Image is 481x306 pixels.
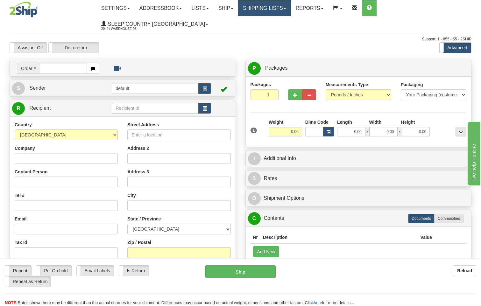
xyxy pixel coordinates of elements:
span: P [248,62,261,75]
a: OShipment Options [248,192,469,205]
span: $ [248,172,261,185]
a: Sleep Country [GEOGRAPHIC_DATA] 2044 / Warehouse 96 [96,16,213,32]
span: 2044 / Warehouse 96 [101,26,149,32]
a: Settings [96,0,135,16]
span: C [248,212,261,225]
button: Ship [205,265,276,278]
a: S Sender [12,82,112,95]
label: Height [401,119,415,125]
label: Company [15,145,35,151]
span: Order # [17,63,40,74]
span: Sender [29,85,46,91]
a: IAdditional Info [248,152,469,165]
a: R Recipient [12,102,101,115]
a: Shipping lists [238,0,291,16]
span: 1 [251,128,257,133]
label: Put On hold [36,266,72,276]
label: Documents [408,214,435,223]
a: Ship [214,0,238,16]
a: $Rates [248,172,469,185]
label: Weight [269,119,283,125]
label: Country [15,122,32,128]
label: Repeat as Return [5,276,51,287]
span: O [248,192,261,205]
div: live help - online [5,4,59,11]
label: Width [369,119,381,125]
a: Reports [291,0,328,16]
input: Recipient Id [112,103,199,114]
label: Contact Person [15,169,47,175]
label: Tel # [15,192,25,198]
label: Email Labels [77,266,114,276]
button: Add New [253,246,279,257]
label: State / Province [127,216,161,222]
th: Description [260,232,418,243]
label: Tax Id [15,239,27,246]
label: Is Return [119,266,149,276]
a: P Packages [248,62,469,75]
th: Nr [251,232,261,243]
label: Repeat [5,266,31,276]
label: Do a return [49,43,99,53]
input: Sender Id [112,83,199,94]
label: Packaging [401,81,423,88]
input: Enter a location [127,129,230,140]
label: City [127,192,136,198]
b: Reload [457,268,472,273]
label: Email [15,216,26,222]
label: Address 2 [127,145,149,151]
span: Sleep Country [GEOGRAPHIC_DATA] [106,21,205,27]
span: x [398,127,402,136]
span: Recipient [29,105,51,111]
label: Length [337,119,352,125]
img: logo2044.jpg [10,2,38,17]
label: Address 3 [127,169,149,175]
a: CContents [248,212,469,225]
span: R [12,102,25,115]
span: I [248,152,261,165]
span: x [365,127,370,136]
label: Commodities [434,214,463,223]
span: NOTE: [5,300,18,305]
iframe: chat widget [466,121,480,185]
span: Packages [265,65,287,71]
span: S [12,82,25,95]
label: Measurements Type [326,81,368,88]
a: Addressbook [135,0,187,16]
label: Packages [251,81,271,88]
div: Support: 1 - 855 - 55 - 2SHIP [10,37,471,42]
label: Dims Code [305,119,329,125]
label: Street Address [127,122,159,128]
th: Value [418,232,435,243]
label: Zip / Postal [127,239,151,246]
label: Assistant Off [10,43,47,53]
button: Reload [453,265,476,276]
div: ... [456,127,466,136]
label: Advanced [440,43,471,53]
a: Lists [187,0,213,16]
a: here [314,300,322,305]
